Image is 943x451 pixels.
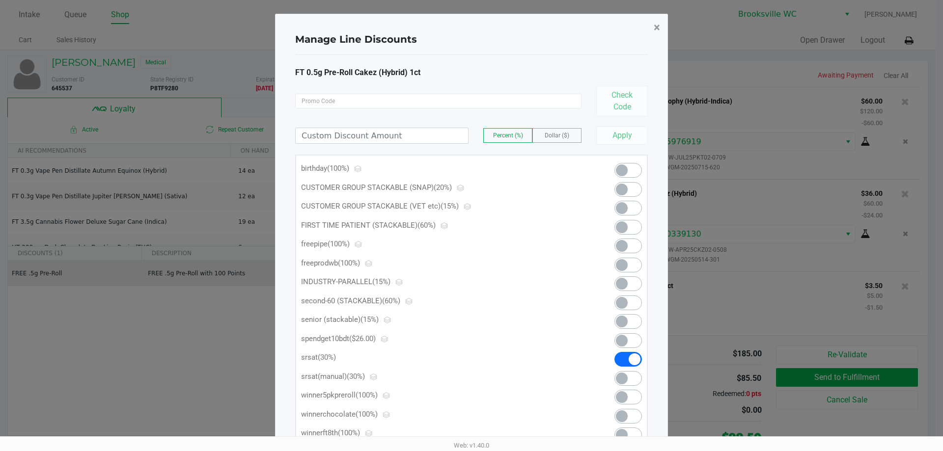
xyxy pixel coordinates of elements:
[441,202,459,211] span: (15%)
[301,333,582,345] p: spendget10bdt
[372,277,390,286] span: (15%)
[545,132,569,139] span: Dollar ($)
[454,442,489,449] span: Web: v1.40.0
[301,163,582,174] p: birthday
[296,128,468,143] input: Custom Discount Amount
[356,391,378,399] span: (100%)
[301,258,582,269] p: freeprodwb
[327,164,349,173] span: (100%)
[301,201,582,212] p: CUSTOMER GROUP STACKABLE (VET etc)
[417,221,436,230] span: (60%)
[434,183,452,192] span: (20%)
[301,390,582,401] p: winner5pkpreroll
[295,32,417,47] h4: Manage Line Discounts
[349,334,376,343] span: ($26.00)
[301,314,582,325] p: senior (stackable)
[301,371,582,382] p: srsat(manual)
[338,428,360,437] span: (100%)
[347,372,365,381] span: (30%)
[295,67,648,79] div: FT 0.5g Pre-Roll Cakez (Hybrid) 1ct
[382,296,400,305] span: (60%)
[361,315,379,324] span: (15%)
[654,21,660,34] span: ×
[301,427,582,439] p: winnerft8th
[356,410,378,419] span: (100%)
[301,239,582,250] p: freepipe
[328,239,350,248] span: (100%)
[301,220,582,231] p: FIRST TIME PATIENT (STACKABLE)
[301,182,582,193] p: CUSTOMER GROUP STACKABLE (SNAP)
[301,352,582,363] p: srsat
[301,295,582,307] p: second-60 (STACKABLE)
[493,132,523,139] span: Percent (%)
[301,409,582,420] p: winnerchocolate
[318,353,336,362] span: (30%)
[295,94,582,108] input: Promo Code
[338,259,360,267] span: (100%)
[301,276,582,288] p: INDUSTRY-PARALLEL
